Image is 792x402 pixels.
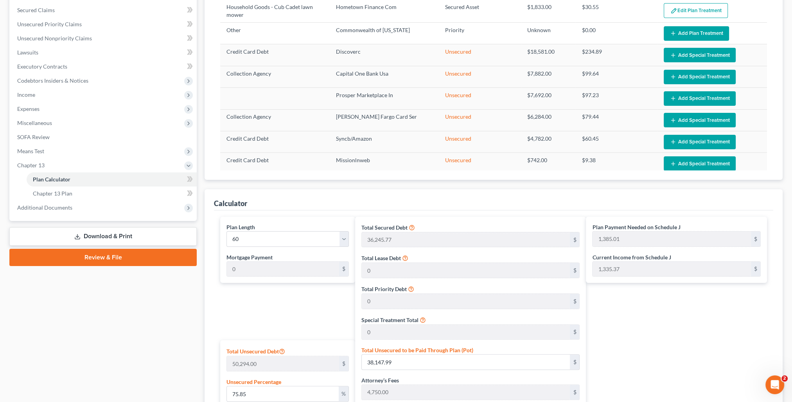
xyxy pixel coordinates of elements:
div: Calculator [214,199,247,208]
button: Add Special Treatment [664,156,736,171]
input: 0.00 [227,386,338,401]
td: $4,782.00 [521,131,576,153]
td: Missionlnweb [330,153,439,174]
td: Priority [439,23,521,44]
div: $ [751,262,760,277]
span: Chapter 13 [17,162,45,168]
label: Total Priority Debt [361,285,407,293]
button: Add Special Treatment [664,48,736,62]
a: Chapter 13 Plan [27,187,197,201]
div: $ [751,232,760,246]
input: 0.00 [362,263,570,278]
label: Total Unsecured to be Paid Through Plan (Pot) [361,346,473,354]
td: $7,692.00 [521,88,576,109]
span: Unsecured Priority Claims [17,21,82,27]
span: Executory Contracts [17,63,67,70]
td: $18,581.00 [521,44,576,66]
td: Unsecured [439,88,521,109]
span: Plan Calculator [33,176,70,183]
a: Unsecured Nonpriority Claims [11,31,197,45]
div: $ [570,263,579,278]
input: 0.00 [362,385,570,400]
td: Capital One Bank Usa [330,66,439,87]
td: $9.38 [576,153,658,174]
td: $99.64 [576,66,658,87]
a: Download & Print [9,227,197,246]
label: Plan Length [226,223,255,231]
label: Total Secured Debt [361,223,408,232]
span: Means Test [17,148,44,154]
td: Prosper Marketplace In [330,88,439,109]
span: 2 [781,375,788,382]
button: Add Plan Treatment [664,26,729,41]
td: Credit Card Debt [220,44,330,66]
td: Unsecured [439,66,521,87]
td: Unsecured [439,131,521,153]
input: 0.00 [227,262,339,277]
span: SOFA Review [17,134,50,140]
div: % [339,386,348,401]
td: $7,882.00 [521,66,576,87]
div: $ [339,356,348,371]
td: $742.00 [521,153,576,174]
td: $0.00 [576,23,658,44]
td: $97.23 [576,88,658,109]
span: Chapter 13 Plan [33,190,72,197]
a: SOFA Review [11,130,197,144]
label: Attorney’s Fees [361,376,399,384]
input: 0.00 [362,232,570,247]
a: Plan Calculator [27,172,197,187]
input: 0.00 [227,356,339,371]
div: $ [570,385,579,400]
input: 0.00 [362,355,570,369]
button: Edit Plan Treatment [664,3,728,18]
input: 0.00 [362,294,570,309]
span: Expenses [17,105,40,112]
td: Credit Card Debt [220,131,330,153]
span: Lawsuits [17,49,38,56]
button: Add Special Treatment [664,91,736,106]
a: Unsecured Priority Claims [11,17,197,31]
a: Secured Claims [11,3,197,17]
a: Executory Contracts [11,60,197,74]
div: $ [570,232,579,247]
label: Total Unsecured Debt [226,346,285,356]
td: Unsecured [439,44,521,66]
span: Income [17,91,35,98]
label: Special Treatment Total [361,316,418,324]
td: [PERSON_NAME] Fargo Card Ser [330,109,439,131]
td: Syncb/Amazon [330,131,439,153]
img: edit-pencil-c1479a1de80d8dea1e2430c2f745a3c6a07e9d7aa2eeffe225670001d78357a8.svg [670,7,677,14]
label: Unsecured Percentage [226,378,281,386]
td: Unknown [521,23,576,44]
button: Add Special Treatment [664,113,736,127]
input: 0.00 [593,232,751,246]
input: 0.00 [362,325,570,340]
td: Unsecured [439,153,521,174]
a: Review & File [9,249,197,266]
td: Credit Card Debt [220,153,330,174]
td: Discoverc [330,44,439,66]
td: Collection Agency [220,109,330,131]
span: Secured Claims [17,7,55,13]
td: Unsecured [439,109,521,131]
td: $6,284.00 [521,109,576,131]
td: $79.44 [576,109,658,131]
input: 0.00 [593,262,751,277]
td: $60.45 [576,131,658,153]
div: $ [339,262,348,277]
td: Collection Agency [220,66,330,87]
label: Current Income from Schedule J [592,253,671,261]
span: Unsecured Nonpriority Claims [17,35,92,42]
iframe: Intercom live chat [765,375,784,394]
label: Mortgage Payment [226,253,273,261]
td: Commonwealth of [US_STATE] [330,23,439,44]
button: Add Special Treatment [664,70,736,84]
span: Additional Documents [17,204,72,211]
span: Codebtors Insiders & Notices [17,77,88,84]
td: $234.89 [576,44,658,66]
div: $ [570,325,579,340]
td: Other [220,23,330,44]
label: Plan Payment Needed on Schedule J [592,223,680,231]
button: Add Special Treatment [664,135,736,149]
